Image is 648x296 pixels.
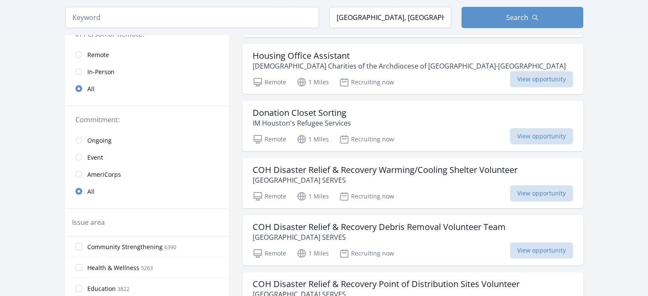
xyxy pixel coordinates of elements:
[253,108,351,118] h3: Donation Closet Sorting
[65,63,229,80] a: In-Person
[242,44,583,94] a: Housing Office Assistant [DEMOGRAPHIC_DATA] Charities of the Archdiocese of [GEOGRAPHIC_DATA]-[GE...
[253,51,566,61] h3: Housing Office Assistant
[253,118,351,128] p: IM Houston's Refugee Services
[339,248,394,259] p: Recruiting now
[87,68,115,76] span: In-Person
[297,248,329,259] p: 1 Miles
[87,136,112,145] span: Ongoing
[253,175,518,185] p: [GEOGRAPHIC_DATA] SERVES
[65,80,229,97] a: All
[87,243,163,251] span: Community Strengthening
[87,153,103,162] span: Event
[510,242,573,259] span: View opportunity
[339,77,394,87] p: Recruiting now
[253,165,518,175] h3: COH Disaster Relief & Recovery Warming/Cooling Shelter Volunteer
[65,149,229,166] a: Event
[253,77,286,87] p: Remote
[87,51,109,59] span: Remote
[65,166,229,183] a: AmeriCorps
[510,71,573,87] span: View opportunity
[75,264,82,271] input: Health & Wellness 5263
[65,7,319,28] input: Keyword
[253,134,286,144] p: Remote
[339,134,394,144] p: Recruiting now
[297,77,329,87] p: 1 Miles
[297,191,329,201] p: 1 Miles
[297,134,329,144] p: 1 Miles
[253,248,286,259] p: Remote
[75,285,82,292] input: Education 3822
[65,46,229,63] a: Remote
[506,12,528,23] span: Search
[242,101,583,151] a: Donation Closet Sorting IM Houston's Refugee Services Remote 1 Miles Recruiting now View opportunity
[339,191,394,201] p: Recruiting now
[242,158,583,208] a: COH Disaster Relief & Recovery Warming/Cooling Shelter Volunteer [GEOGRAPHIC_DATA] SERVES Remote ...
[65,183,229,200] a: All
[253,191,286,201] p: Remote
[510,128,573,144] span: View opportunity
[87,85,95,93] span: All
[329,7,451,28] input: Location
[253,61,566,71] p: [DEMOGRAPHIC_DATA] Charities of the Archdiocese of [GEOGRAPHIC_DATA]-[GEOGRAPHIC_DATA]
[118,285,130,293] span: 3822
[75,115,219,125] legend: Commitment:
[164,244,176,251] span: 6390
[253,232,506,242] p: [GEOGRAPHIC_DATA] SERVES
[253,279,520,289] h3: COH Disaster Relief & Recovery Point of Distribution Sites Volunteer
[461,7,583,28] button: Search
[87,170,121,179] span: AmeriCorps
[72,217,105,227] legend: Issue area
[87,187,95,196] span: All
[242,215,583,265] a: COH Disaster Relief & Recovery Debris Removal Volunteer Team [GEOGRAPHIC_DATA] SERVES Remote 1 Mi...
[141,264,153,272] span: 5263
[253,222,506,232] h3: COH Disaster Relief & Recovery Debris Removal Volunteer Team
[510,185,573,201] span: View opportunity
[75,243,82,250] input: Community Strengthening 6390
[87,264,139,272] span: Health & Wellness
[65,132,229,149] a: Ongoing
[87,285,116,293] span: Education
